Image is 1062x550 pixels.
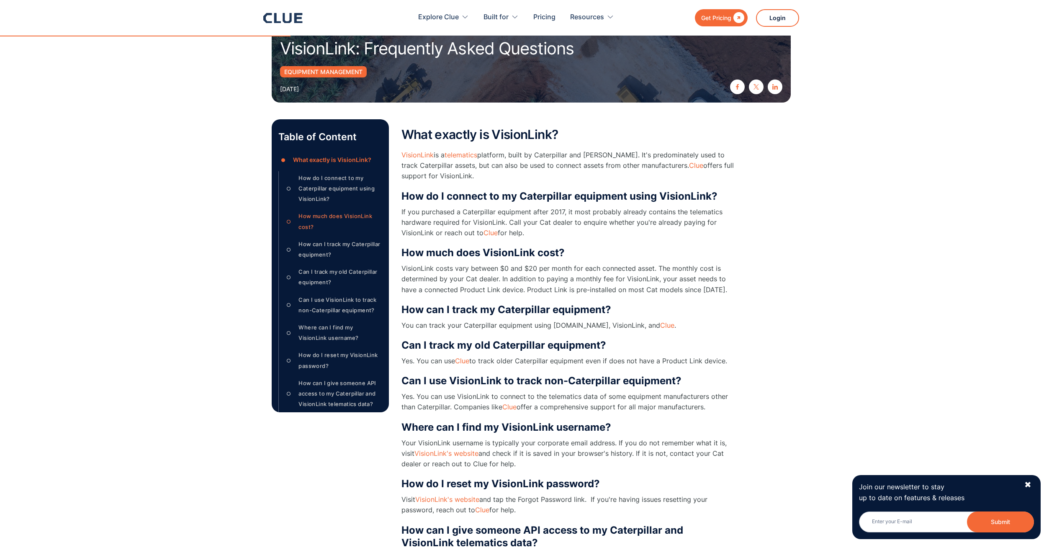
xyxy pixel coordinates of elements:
input: Enter your E-mail [859,511,1034,532]
h2: What exactly is VisionLink? [401,128,736,141]
div: ○ [284,182,294,195]
div: Can I track my old Caterpillar equipment? [298,267,382,288]
p: Join our newsletter to stay up to date on features & releases [859,482,1016,503]
a: Equipment Management [280,66,367,77]
div: ○ [284,216,294,228]
p: Yes. You can use to track older Caterpillar equipment even if does not have a Product Link device. [401,356,736,366]
div: ○ [284,299,294,311]
p: You can track your Caterpillar equipment using [DOMAIN_NAME], VisionLink, and . [401,320,736,331]
a: ○Can I track my old Caterpillar equipment? [284,267,382,288]
div: Built for [483,4,519,31]
div: How can I give someone API access to my Caterpillar and VisionLink telematics data? [298,378,382,410]
div: Resources [570,4,614,31]
h3: Where can I find my VisionLink username? [401,421,736,434]
div: [DATE] [280,84,299,94]
p: Table of Content [278,130,382,144]
a: VisionLink's website [415,495,479,504]
img: twitter X icon [753,84,759,90]
a: Clue [455,357,469,365]
button: Submit [967,511,1034,532]
a: Clue [660,321,674,329]
p: VisionLink costs vary between $0 and $20 per month for each connected asset. The monthly cost is ... [401,263,736,295]
div: ○ [284,326,294,339]
div: Explore Clue [418,4,469,31]
div: How much does VisionLink cost? [298,211,382,232]
p: If you purchased a Caterpillar equipment after 2017, it most probably already contains the telema... [401,207,736,239]
p: is a platform, built by Caterpillar and [PERSON_NAME]. It's predominately used to track Caterpill... [401,150,736,182]
a: Clue [483,229,498,237]
div: ● [278,154,288,166]
a: ○How much does VisionLink cost? [284,211,382,232]
a: Login [756,9,799,27]
a: telematics [445,151,477,159]
h3: Can I track my old Caterpillar equipment? [401,339,736,352]
h3: Can I use VisionLink to track non-Caterpillar equipment? [401,375,736,387]
a: ○Where can I find my VisionLink username? [284,322,382,343]
a: VisionLink [401,151,434,159]
a: ○How can I give someone API access to my Caterpillar and VisionLink telematics data? [284,378,382,410]
a: VisionLink's website [414,449,478,457]
a: ○Can I use VisionLink to track non-Caterpillar equipment? [284,295,382,316]
div: Built for [483,4,509,31]
h3: How can I give someone API access to my Caterpillar and VisionLink telematics data? [401,524,736,549]
h3: How can I track my Caterpillar equipment? [401,303,736,316]
div: Can I use VisionLink to track non-Caterpillar equipment? [298,295,382,316]
a: Clue [475,506,489,514]
div:  [731,13,744,23]
div: Where can I find my VisionLink username? [298,322,382,343]
div: ✖ [1024,480,1031,490]
div: ○ [284,271,294,284]
a: Clue [689,161,703,170]
p: Yes. You can use VisionLink to connect to the telematics data of some equipment manufacturers oth... [401,391,736,412]
div: What exactly is VisionLink? [293,154,371,165]
img: facebook icon [735,84,740,90]
div: Resources [570,4,604,31]
p: Visit and tap the Forgot Password link. If you're having issues resetting your password, reach ou... [401,494,736,515]
h3: How do I reset my VisionLink password? [401,478,736,490]
h3: How much does VisionLink cost? [401,247,736,259]
div: ○ [284,243,294,256]
div: Explore Clue [418,4,459,31]
h1: VisionLink: Frequently Asked Questions [280,39,632,58]
h3: How do I connect to my Caterpillar equipment using VisionLink? [401,190,736,203]
a: Clue [502,403,517,411]
p: Your VisionLink username is typically your corporate email address. If you do not remember what i... [401,438,736,470]
div: How do I connect to my Caterpillar equipment using VisionLink? [298,173,382,205]
a: ○How do I connect to my Caterpillar equipment using VisionLink? [284,173,382,205]
div: ○ [284,355,294,367]
a: Pricing [533,4,555,31]
div: How do I reset my VisionLink password? [298,350,382,371]
div: ○ [284,388,294,400]
div: How can I track my Caterpillar equipment? [298,239,382,260]
a: Get Pricing [695,9,748,26]
a: ○How do I reset my VisionLink password? [284,350,382,371]
a: ○How can I track my Caterpillar equipment? [284,239,382,260]
div: Get Pricing [701,13,731,23]
a: ●What exactly is VisionLink? [278,154,382,166]
img: linkedin icon [772,84,778,90]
